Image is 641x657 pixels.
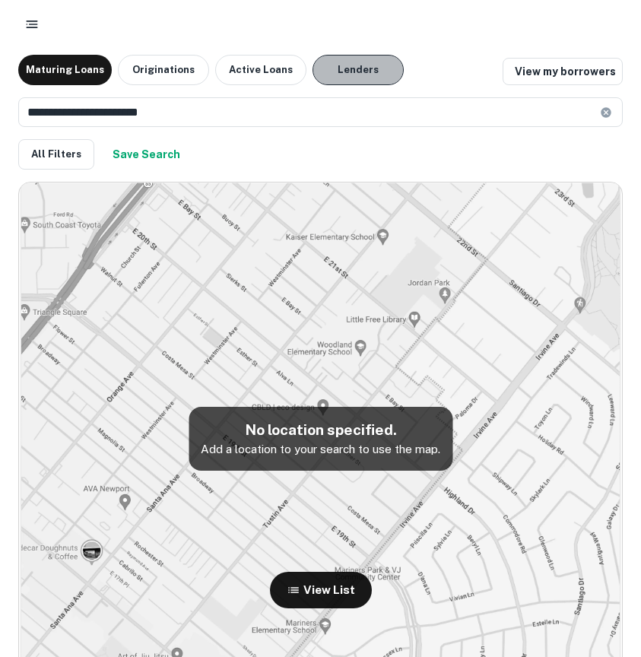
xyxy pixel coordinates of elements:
iframe: Chat Widget [565,535,641,608]
button: View List [270,572,372,608]
button: Active Loans [215,55,306,85]
h5: No location specified. [201,419,440,441]
a: View my borrowers [503,58,623,85]
button: All Filters [18,139,94,170]
p: Add a location to your search to use the map. [201,440,440,459]
button: Save your search to get updates of matches that match your search criteria. [106,139,186,170]
button: Maturing Loans [18,55,112,85]
button: Lenders [313,55,404,85]
button: Originations [118,55,209,85]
